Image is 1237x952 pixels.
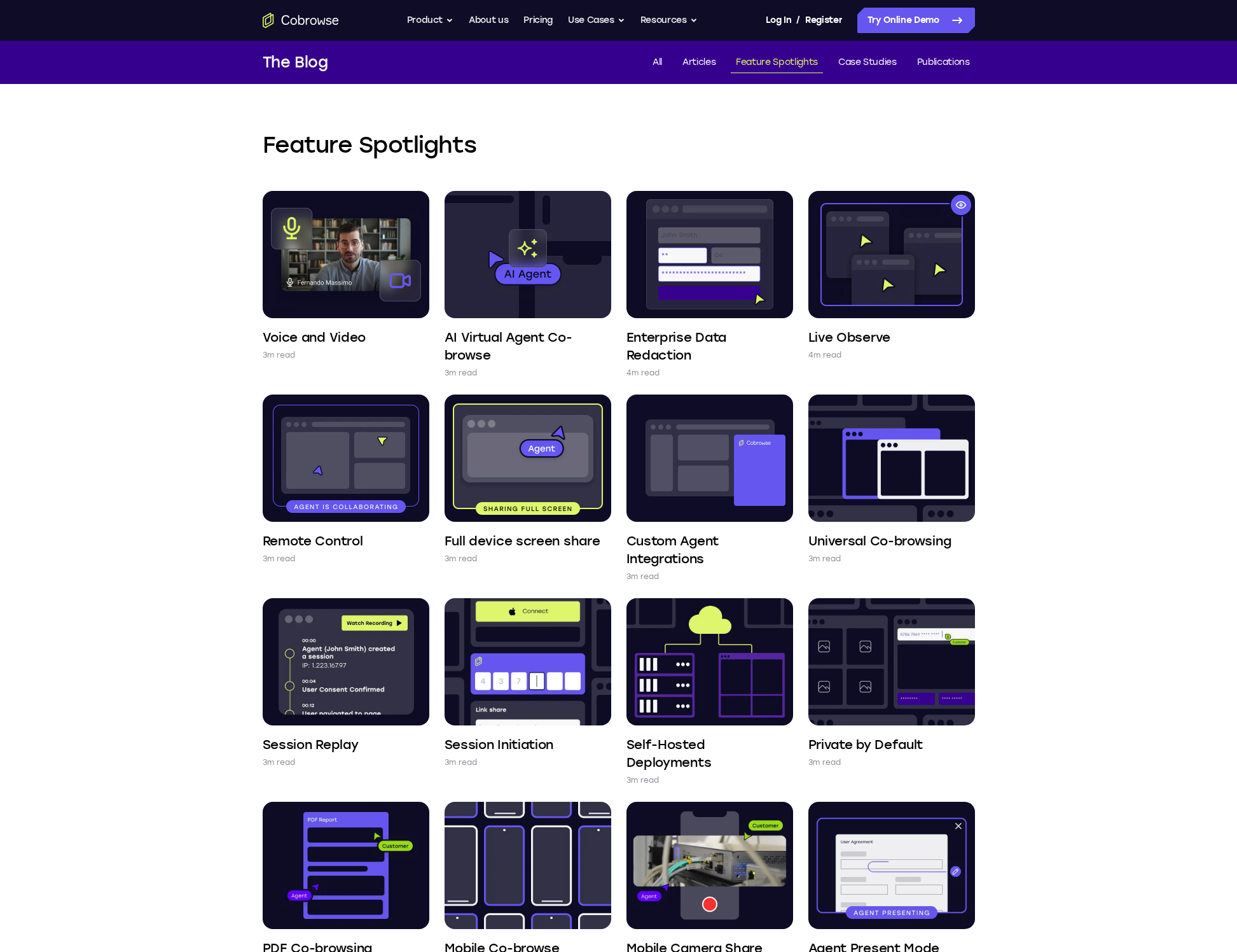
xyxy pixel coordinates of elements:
p: 3m read [626,570,660,583]
img: Live Observe [808,191,975,318]
img: Universal Co-browsing [808,395,975,522]
h4: Universal Co-browsing [808,532,951,550]
a: AI Virtual Agent Co-browse 3m read [445,191,611,379]
img: Remote Control [263,395,429,522]
p: 3m read [808,756,841,769]
h4: Session Initiation [445,736,554,753]
img: Full device screen share [445,395,611,522]
p: 3m read [445,756,478,769]
a: Feature Spotlights [731,52,823,73]
img: Self-Hosted Deployments [626,598,793,725]
h4: Remote Control [263,532,363,550]
h4: Full device screen share [445,532,600,550]
p: 3m read [263,552,296,565]
button: Product [407,8,454,33]
a: Custom Agent Integrations 3m read [626,395,793,583]
a: Articles [677,52,721,73]
p: 3m read [626,774,660,787]
a: Try Online Demo [857,8,975,33]
img: PDF Co-browsing [263,802,429,929]
a: Log In [766,8,791,33]
span: / [796,13,800,28]
img: Enterprise Data Redaction [626,191,793,318]
a: Voice and Video 3m read [263,191,429,361]
h4: Custom Agent Integrations [626,532,793,568]
button: Resources [640,8,698,33]
h4: Private by Default [808,736,923,753]
p: 3m read [263,349,296,361]
p: 4m read [808,349,842,361]
img: Session Initiation [445,598,611,725]
h4: Enterprise Data Redaction [626,328,793,364]
a: Register [805,8,842,33]
p: 3m read [808,552,841,565]
a: Private by Default 3m read [808,598,975,769]
a: Live Observe 4m read [808,191,975,361]
img: Mobile Camera Share [626,802,793,929]
h1: The Blog [263,51,328,74]
a: Go to the home page [263,13,339,28]
button: Use Cases [568,8,625,33]
a: Full device screen share 3m read [445,395,611,565]
h2: Feature Spotlights [263,130,975,160]
img: Custom Agent Integrations [626,395,793,522]
a: Session Replay 3m read [263,598,429,769]
img: AI Virtual Agent Co-browse [445,191,611,318]
a: Session Initiation 3m read [445,598,611,769]
img: Session Replay [263,598,429,725]
h4: AI Virtual Agent Co-browse [445,328,611,364]
img: Voice and Video [263,191,429,318]
a: Case Studies [833,52,902,73]
a: All [647,52,667,73]
p: 3m read [445,552,478,565]
a: Pricing [523,8,553,33]
p: 4m read [626,367,660,379]
img: Private by Default [808,598,975,725]
a: Self-Hosted Deployments 3m read [626,598,793,787]
p: 3m read [263,756,296,769]
h4: Voice and Video [263,328,366,346]
img: Agent Present Mode [808,802,975,929]
a: Enterprise Data Redaction 4m read [626,191,793,379]
h4: Self-Hosted Deployments [626,736,793,771]
h4: Session Replay [263,736,359,753]
a: About us [469,8,508,33]
a: Publications [912,52,975,73]
p: 3m read [445,367,478,379]
img: Mobile Co-browse [445,802,611,929]
h4: Live Observe [808,328,890,346]
a: Remote Control 3m read [263,395,429,565]
a: Universal Co-browsing 3m read [808,395,975,565]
